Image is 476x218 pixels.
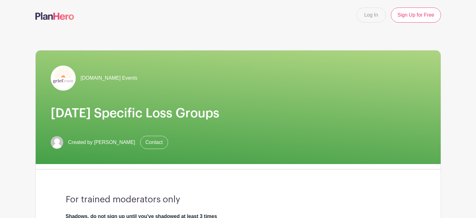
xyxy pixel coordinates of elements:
[51,66,76,91] img: grief-logo-planhero.png
[35,12,74,20] img: logo-507f7623f17ff9eddc593b1ce0a138ce2505c220e1c5a4e2b4648c50719b7d32.svg
[68,139,135,146] span: Created by [PERSON_NAME]
[51,136,63,149] img: default-ce2991bfa6775e67f084385cd625a349d9dcbb7a52a09fb2fda1e96e2d18dcdb.png
[66,194,411,205] h3: For trained moderators only
[81,74,137,82] span: [DOMAIN_NAME] Events
[140,136,168,149] a: Contact
[391,8,441,23] a: Sign Up for Free
[356,8,386,23] a: Log In
[51,106,426,121] h1: [DATE] Specific Loss Groups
